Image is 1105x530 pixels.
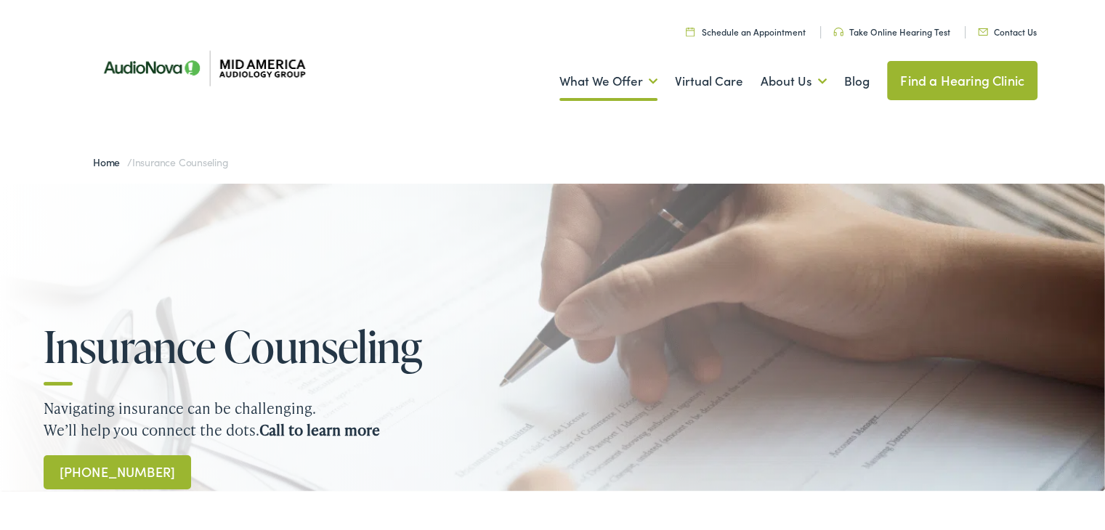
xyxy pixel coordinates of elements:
[44,452,191,486] a: [PHONE_NUMBER]
[559,52,657,105] a: What We Offer
[833,25,843,33] img: utility icon
[844,52,870,105] a: Blog
[887,58,1037,97] a: Find a Hearing Clinic
[259,417,380,437] strong: Call to learn more
[93,152,229,166] span: /
[686,23,806,35] a: Schedule an Appointment
[44,394,1072,438] p: Navigating insurance can be challenging. We’ll help you connect the dots.
[44,319,450,367] h1: Insurance Counseling
[833,23,950,35] a: Take Online Hearing Test
[93,152,127,166] a: Home
[978,23,1037,35] a: Contact Us
[761,52,827,105] a: About Us
[686,24,695,33] img: utility icon
[132,152,229,166] span: Insurance Counseling
[978,25,988,33] img: utility icon
[675,52,743,105] a: Virtual Care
